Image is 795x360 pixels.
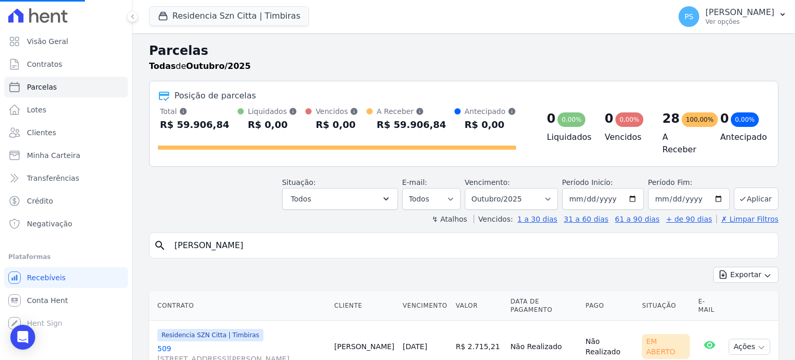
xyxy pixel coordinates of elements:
[27,59,62,69] span: Contratos
[451,291,506,321] th: Valor
[149,41,778,60] h2: Parcelas
[638,291,694,321] th: Situação
[694,291,725,321] th: E-mail
[403,342,427,351] a: [DATE]
[662,131,704,156] h4: A Receber
[642,334,690,359] div: Em Aberto
[562,178,613,186] label: Período Inicío:
[666,215,712,223] a: + de 90 dias
[27,173,79,183] span: Transferências
[316,117,358,133] div: R$ 0,00
[154,239,166,252] i: search
[27,219,72,229] span: Negativação
[4,54,128,75] a: Contratos
[27,196,53,206] span: Crédito
[682,112,717,127] div: 100,00%
[506,291,581,321] th: Data de Pagamento
[316,106,358,117] div: Vencidos
[149,61,176,71] strong: Todas
[377,106,446,117] div: A Receber
[377,117,446,133] div: R$ 59.906,84
[4,267,128,288] a: Recebíveis
[291,193,311,205] span: Todos
[27,272,66,283] span: Recebíveis
[4,213,128,234] a: Negativação
[716,215,778,223] a: ✗ Limpar Filtros
[557,112,585,127] div: 0,00%
[547,110,556,127] div: 0
[4,145,128,166] a: Minha Carteira
[8,251,124,263] div: Plataformas
[282,188,398,210] button: Todos
[27,127,56,138] span: Clientes
[518,215,557,223] a: 1 a 30 dias
[432,215,467,223] label: ↯ Atalhos
[10,325,35,350] div: Open Intercom Messenger
[4,191,128,211] a: Crédito
[248,106,298,117] div: Liquidados
[27,36,68,47] span: Visão Geral
[157,329,263,341] span: Residencia SZN Citta | Timbiras
[399,291,451,321] th: Vencimento
[729,339,770,355] button: Ações
[27,295,68,306] span: Conta Hent
[168,235,774,256] input: Buscar por nome do lote ou do cliente
[174,90,256,102] div: Posição de parcelas
[27,105,47,115] span: Lotes
[705,18,774,26] p: Ver opções
[615,215,659,223] a: 61 a 90 dias
[160,117,229,133] div: R$ 59.906,84
[149,60,251,73] p: de
[330,291,399,321] th: Cliente
[465,178,510,186] label: Vencimento:
[705,7,774,18] p: [PERSON_NAME]
[27,150,80,161] span: Minha Carteira
[564,215,608,223] a: 31 a 60 dias
[27,82,57,92] span: Parcelas
[402,178,428,186] label: E-mail:
[4,168,128,189] a: Transferências
[248,117,298,133] div: R$ 0,00
[465,117,516,133] div: R$ 0,00
[4,77,128,97] a: Parcelas
[465,106,516,117] div: Antecipado
[720,131,761,143] h4: Antecipado
[713,267,778,283] button: Exportar
[670,2,795,31] button: PS [PERSON_NAME] Ver opções
[4,290,128,311] a: Conta Hent
[149,291,330,321] th: Contrato
[605,110,613,127] div: 0
[684,13,693,20] span: PS
[149,6,309,26] button: Residencia Szn Citta | Timbiras
[474,215,513,223] label: Vencidos:
[160,106,229,117] div: Total
[648,177,730,188] label: Período Fim:
[662,110,680,127] div: 28
[615,112,643,127] div: 0,00%
[4,31,128,52] a: Visão Geral
[186,61,251,71] strong: Outubro/2025
[605,131,646,143] h4: Vencidos
[734,188,778,210] button: Aplicar
[547,131,588,143] h4: Liquidados
[731,112,759,127] div: 0,00%
[282,178,316,186] label: Situação:
[4,122,128,143] a: Clientes
[720,110,729,127] div: 0
[4,99,128,120] a: Lotes
[581,291,638,321] th: Pago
